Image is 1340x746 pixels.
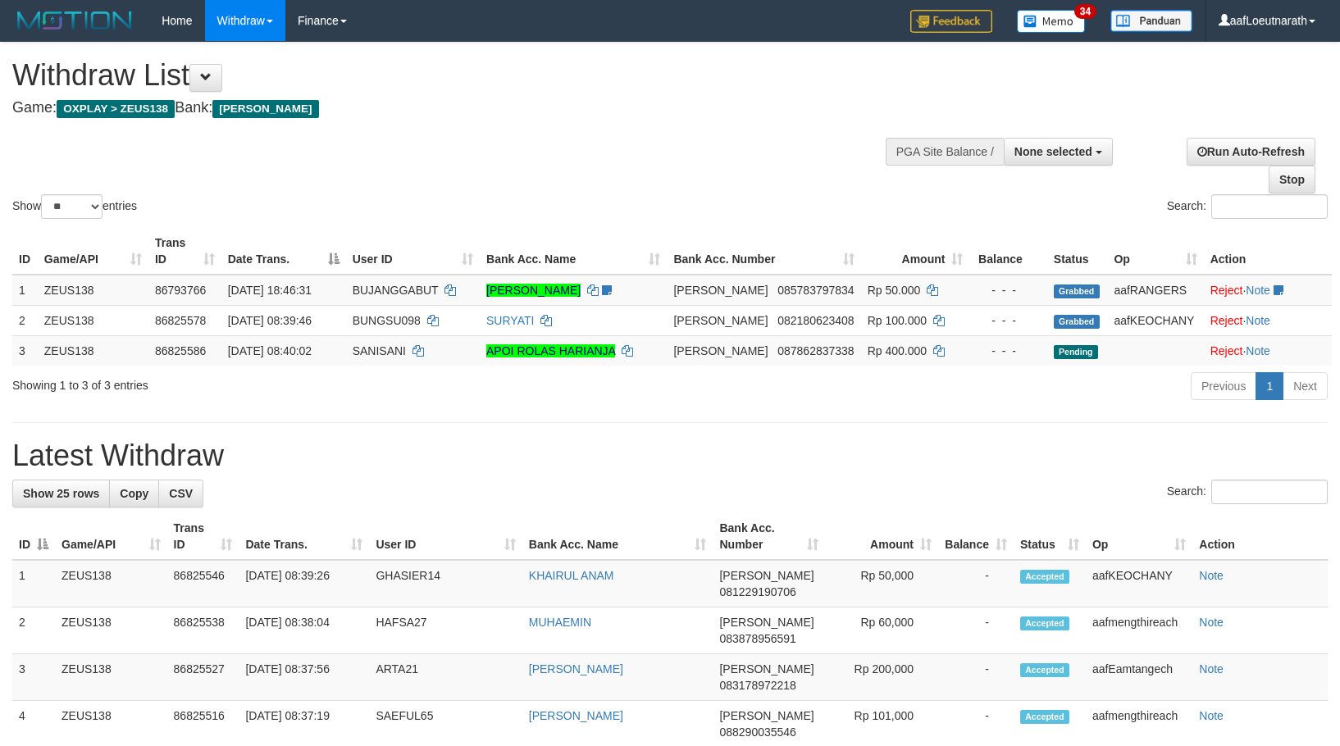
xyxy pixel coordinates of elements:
[12,480,110,507] a: Show 25 rows
[55,560,167,607] td: ZEUS138
[938,607,1014,654] td: -
[1199,709,1224,722] a: Note
[719,616,814,629] span: [PERSON_NAME]
[12,654,55,701] td: 3
[38,335,148,366] td: ZEUS138
[369,654,522,701] td: ARTA21
[1191,372,1256,400] a: Previous
[1246,344,1270,357] a: Note
[1211,480,1328,504] input: Search:
[1199,569,1224,582] a: Note
[167,607,239,654] td: 86825538
[167,560,239,607] td: 86825546
[1204,305,1332,335] td: ·
[529,569,614,582] a: KHAIRUL ANAM
[719,709,814,722] span: [PERSON_NAME]
[1204,335,1332,366] td: ·
[719,585,795,598] span: Copy 081229190706 to clipboard
[12,275,38,306] td: 1
[825,654,938,701] td: Rp 200,000
[1020,570,1069,584] span: Accepted
[1086,560,1192,607] td: aafKEOCHANY
[1246,284,1270,297] a: Note
[777,284,854,297] span: Copy 085783797834 to clipboard
[1086,513,1192,560] th: Op: activate to sort column ascending
[12,228,38,275] th: ID
[719,569,814,582] span: [PERSON_NAME]
[12,513,55,560] th: ID: activate to sort column descending
[1107,305,1203,335] td: aafKEOCHANY
[12,194,137,219] label: Show entries
[169,487,193,500] span: CSV
[148,228,221,275] th: Trans ID: activate to sort column ascending
[12,100,877,116] h4: Game: Bank:
[529,709,623,722] a: [PERSON_NAME]
[23,487,99,500] span: Show 25 rows
[976,312,1040,329] div: - - -
[1210,344,1243,357] a: Reject
[12,607,55,654] td: 2
[55,607,167,654] td: ZEUS138
[1211,194,1328,219] input: Search:
[719,662,814,675] span: [PERSON_NAME]
[12,439,1328,472] h1: Latest Withdraw
[12,305,38,335] td: 2
[1107,275,1203,306] td: aafRANGERS
[228,284,312,297] span: [DATE] 18:46:31
[868,344,927,357] span: Rp 400.000
[1047,228,1108,275] th: Status
[228,314,312,327] span: [DATE] 08:39:46
[1256,372,1283,400] a: 1
[1086,607,1192,654] td: aafmengthireach
[719,726,795,739] span: Copy 088290035546 to clipboard
[1210,314,1243,327] a: Reject
[239,513,369,560] th: Date Trans.: activate to sort column ascending
[57,100,175,118] span: OXPLAY > ZEUS138
[719,679,795,692] span: Copy 083178972218 to clipboard
[713,513,825,560] th: Bank Acc. Number: activate to sort column ascending
[167,654,239,701] td: 86825527
[38,305,148,335] td: ZEUS138
[1054,284,1100,298] span: Grabbed
[1204,228,1332,275] th: Action
[1283,372,1328,400] a: Next
[1167,480,1328,504] label: Search:
[1054,315,1100,329] span: Grabbed
[1014,145,1092,158] span: None selected
[1020,663,1069,677] span: Accepted
[1210,284,1243,297] a: Reject
[1269,166,1315,193] a: Stop
[969,228,1046,275] th: Balance
[369,513,522,560] th: User ID: activate to sort column ascending
[1017,10,1086,33] img: Button%20Memo.svg
[369,560,522,607] td: GHASIER14
[1020,616,1069,630] span: Accepted
[167,513,239,560] th: Trans ID: activate to sort column ascending
[155,284,206,297] span: 86793766
[667,228,860,275] th: Bank Acc. Number: activate to sort column ascending
[353,284,439,297] span: BUJANGGABUT
[480,228,667,275] th: Bank Acc. Name: activate to sort column ascending
[41,194,103,219] select: Showentries
[825,513,938,560] th: Amount: activate to sort column ascending
[673,314,768,327] span: [PERSON_NAME]
[777,344,854,357] span: Copy 087862837338 to clipboard
[12,8,137,33] img: MOTION_logo.png
[109,480,159,507] a: Copy
[1167,194,1328,219] label: Search:
[976,282,1040,298] div: - - -
[158,480,203,507] a: CSV
[868,284,921,297] span: Rp 50.000
[673,344,768,357] span: [PERSON_NAME]
[369,607,522,654] td: HAFSA27
[120,487,148,500] span: Copy
[239,654,369,701] td: [DATE] 08:37:56
[1014,513,1086,560] th: Status: activate to sort column ascending
[1107,228,1203,275] th: Op: activate to sort column ascending
[868,314,927,327] span: Rp 100.000
[886,138,1004,166] div: PGA Site Balance /
[221,228,346,275] th: Date Trans.: activate to sort column descending
[239,560,369,607] td: [DATE] 08:39:26
[1110,10,1192,32] img: panduan.png
[1246,314,1270,327] a: Note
